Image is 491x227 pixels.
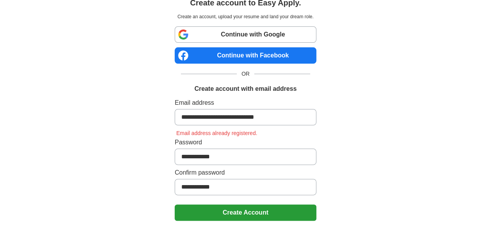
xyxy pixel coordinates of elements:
span: Email address already registered. [175,130,259,136]
a: Continue with Google [175,26,316,43]
span: OR [237,70,254,78]
p: Create an account, upload your resume and land your dream role. [176,13,315,20]
label: Confirm password [175,168,316,177]
h1: Create account with email address [194,84,297,94]
label: Password [175,138,316,147]
label: Email address [175,98,316,107]
button: Create Account [175,204,316,221]
a: Continue with Facebook [175,47,316,64]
